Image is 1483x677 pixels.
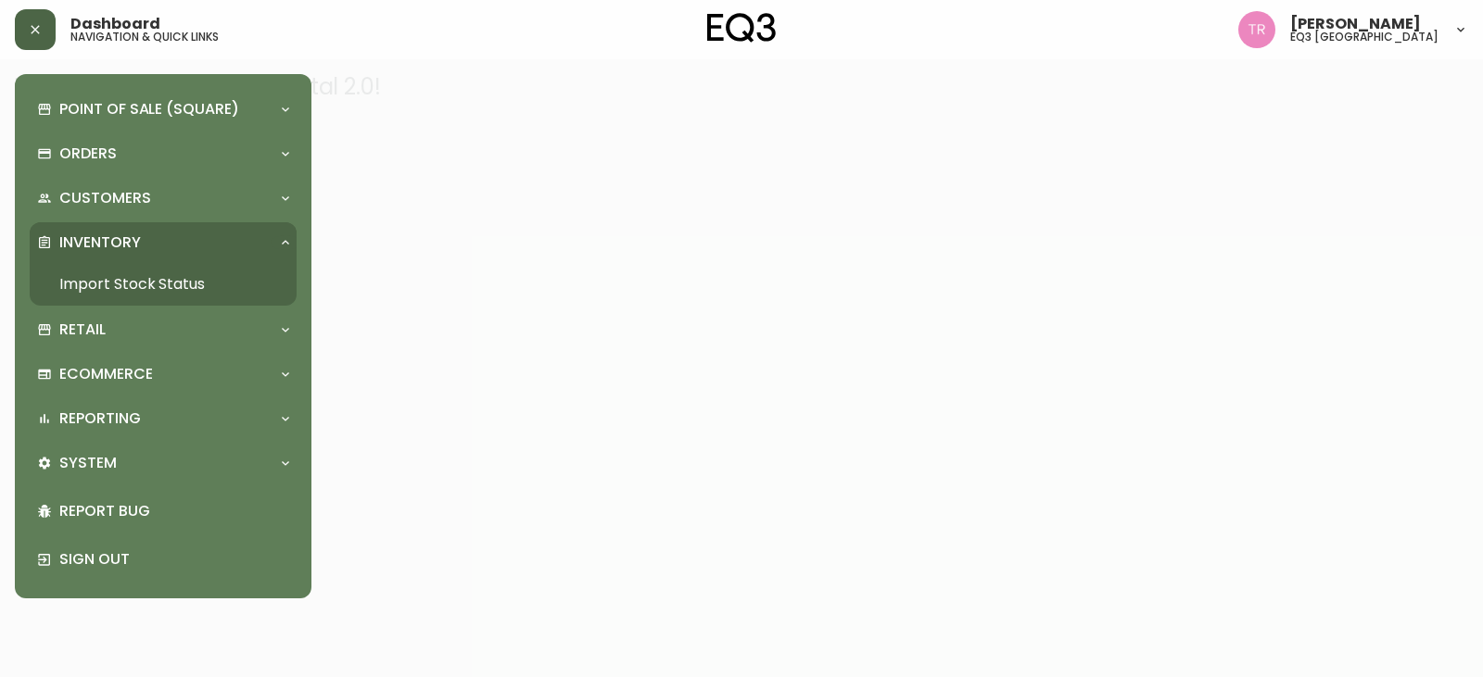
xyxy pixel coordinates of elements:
[59,144,117,164] p: Orders
[1290,31,1439,43] h5: eq3 [GEOGRAPHIC_DATA]
[59,408,141,429] p: Reporting
[59,320,106,340] p: Retail
[1238,11,1275,48] img: 214b9049a7c64896e5c13e8f38ff7a87
[59,99,239,119] p: Point of Sale (Square)
[30,309,297,350] div: Retail
[30,222,297,263] div: Inventory
[30,354,297,395] div: Ecommerce
[59,188,151,208] p: Customers
[30,487,297,535] div: Report Bug
[30,89,297,130] div: Point of Sale (Square)
[59,453,117,473] p: System
[59,364,153,384] p: Ecommerce
[30,535,297,583] div: Sign Out
[59,232,141,253] p: Inventory
[30,263,297,306] a: Import Stock Status
[70,31,219,43] h5: navigation & quick links
[30,178,297,219] div: Customers
[30,443,297,483] div: System
[70,17,160,31] span: Dashboard
[59,501,289,521] p: Report Bug
[59,549,289,570] p: Sign Out
[30,398,297,439] div: Reporting
[1290,17,1421,31] span: [PERSON_NAME]
[30,133,297,174] div: Orders
[707,13,776,43] img: logo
